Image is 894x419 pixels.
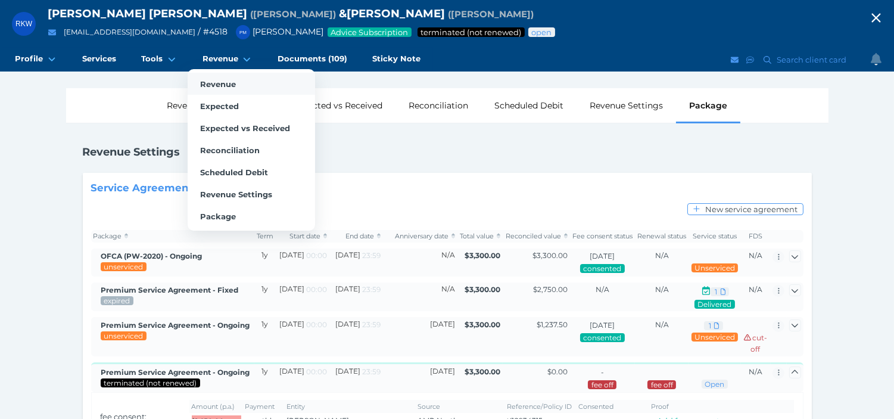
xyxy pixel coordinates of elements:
[198,26,228,37] span: / # 4518
[275,362,329,392] td: [DATE]
[200,101,239,111] span: Expected
[382,230,457,243] th: Anniversary date
[590,321,615,330] span: [DATE]
[275,230,329,243] th: Start date
[70,48,129,72] a: Services
[741,230,771,243] th: FDS
[362,320,381,329] span: 23:59
[250,8,336,20] span: Preferred name
[254,230,276,243] th: Term
[697,300,732,309] span: Advice status: Advice provided
[590,380,613,389] span: Consent status: Fee was not consented within 150 day
[82,54,116,64] span: Services
[596,285,609,294] span: N/A
[465,285,500,294] span: $3,300.00
[254,283,276,311] td: 1y
[745,52,756,67] button: SMS
[15,20,32,28] span: RKW
[141,54,163,64] span: Tools
[103,296,130,305] span: Service package status: Reviewed during service period
[15,54,43,64] span: Profile
[703,204,803,214] span: New service agreement
[188,183,315,205] a: Revenue Settings
[275,249,329,277] td: [DATE]
[203,54,238,64] span: Revenue
[190,48,265,72] a: Revenue
[48,7,247,20] span: [PERSON_NAME] [PERSON_NAME]
[362,285,381,294] span: 23:59
[101,368,250,377] span: Premium Service Agreement - Ongoing
[531,27,553,37] span: Advice status: Review not yet booked in
[83,145,180,159] h1: Revenue Settings
[758,52,852,67] button: Search client card
[395,88,481,123] div: Reconciliation
[254,249,276,277] td: 1y
[230,26,323,37] span: [PERSON_NAME]
[306,320,327,329] span: 00:00
[239,30,247,35] span: PM
[306,285,327,294] span: 00:00
[329,362,382,392] td: [DATE]
[362,367,381,376] span: 23:59
[533,285,568,294] span: $2,750.00
[101,285,238,294] span: Created by: Dee Molloy
[577,88,676,123] div: Revenue Settings
[601,368,604,377] span: -
[774,55,852,64] span: Search client card
[635,230,689,243] th: Renewal status
[329,249,382,277] td: [DATE]
[188,161,315,183] a: Scheduled Debit
[339,7,445,20] span: & [PERSON_NAME]
[749,367,762,376] span: N/A
[189,400,243,412] th: Amount (p.a.)
[590,252,615,260] span: [DATE]
[704,380,725,389] span: Advice status: Review not yet booked in
[254,362,276,392] td: 1y
[582,264,622,273] span: Consent status: Fee has been consented
[12,12,36,36] div: Robert Keith Webster
[188,139,315,161] a: Reconciliation
[694,333,736,342] span: Advice status: No review during service period
[329,230,382,243] th: End date
[200,190,272,199] span: Revenue Settings
[465,367,500,376] span: $3,300.00
[200,212,236,221] span: Package
[382,249,457,277] td: N/A
[465,251,500,260] span: $3,300.00
[382,317,457,356] td: [DATE]
[2,48,70,72] a: Profile
[275,283,329,311] td: [DATE]
[91,182,199,194] span: Service Agreements
[275,317,329,356] td: [DATE]
[650,380,674,389] span: Renewal status: Not renewed within 150 days period
[420,27,522,37] span: Service package status: Not renewed
[649,400,794,412] th: Proof
[457,230,502,243] th: Total value
[577,400,649,412] th: Consented
[448,8,534,20] span: Preferred name
[372,54,420,64] span: Sticky Note
[329,283,382,311] td: [DATE]
[243,400,285,412] th: Payment
[101,321,250,330] span: Created by: Samuel Abbott
[154,88,216,123] div: Revenue
[306,367,327,376] span: 00:00
[532,251,568,260] span: $3,300.00
[236,25,250,39] div: Peter McDonald
[285,400,416,412] th: Entity
[481,88,577,123] div: Scheduled Debit
[103,262,144,271] span: Service package status: Not reviewed during service period
[200,79,236,89] span: Revenue
[329,317,382,356] td: [DATE]
[382,362,457,392] td: [DATE]
[306,251,327,260] span: 00:00
[200,123,290,133] span: Expected vs Received
[280,88,395,123] div: Expected vs Received
[45,25,60,40] button: Email
[676,88,740,123] div: Package
[749,251,762,260] span: N/A
[362,251,381,260] span: 23:59
[582,333,622,342] span: Consent status: Fee has been consented
[729,52,741,67] button: Email
[744,333,768,353] span: CUT-OFF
